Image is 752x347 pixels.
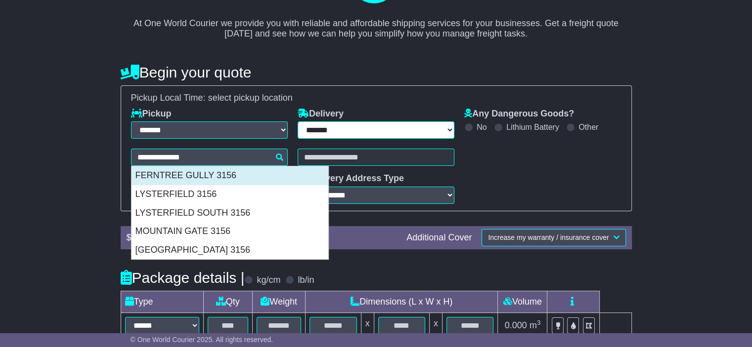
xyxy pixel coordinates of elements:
[530,320,541,330] span: m
[132,241,328,260] div: [GEOGRAPHIC_DATA] 3156
[506,122,559,132] label: Lithium Battery
[132,204,328,223] div: LYSTERFIELD SOUTH 3156
[488,233,609,241] span: Increase my warranty / insurance cover
[430,313,442,339] td: x
[253,291,306,313] td: Weight
[477,122,487,132] label: No
[257,275,280,286] label: kg/cm
[121,64,632,80] h4: Begin your quote
[482,229,625,246] button: Increase my warranty / insurance cover
[131,7,622,39] p: At One World Courier we provide you with reliable and affordable shipping services for your busin...
[306,291,498,313] td: Dimensions (L x W x H)
[401,232,477,243] div: Additional Cover
[122,232,402,243] div: $ FreightSafe warranty included
[132,222,328,241] div: MOUNTAIN GATE 3156
[498,291,547,313] td: Volume
[121,291,203,313] td: Type
[578,122,598,132] label: Other
[298,109,344,119] label: Delivery
[131,109,172,119] label: Pickup
[505,320,527,330] span: 0.000
[298,275,314,286] label: lb/in
[132,166,328,185] div: FERNTREE GULLY 3156
[464,109,574,119] label: Any Dangerous Goods?
[203,291,253,313] td: Qty
[132,185,328,204] div: LYSTERFIELD 3156
[537,319,541,326] sup: 3
[126,93,626,104] div: Pickup Local Time:
[298,173,404,184] label: Delivery Address Type
[121,270,245,286] h4: Package details |
[131,336,273,344] span: © One World Courier 2025. All rights reserved.
[361,313,374,339] td: x
[208,93,293,103] span: select pickup location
